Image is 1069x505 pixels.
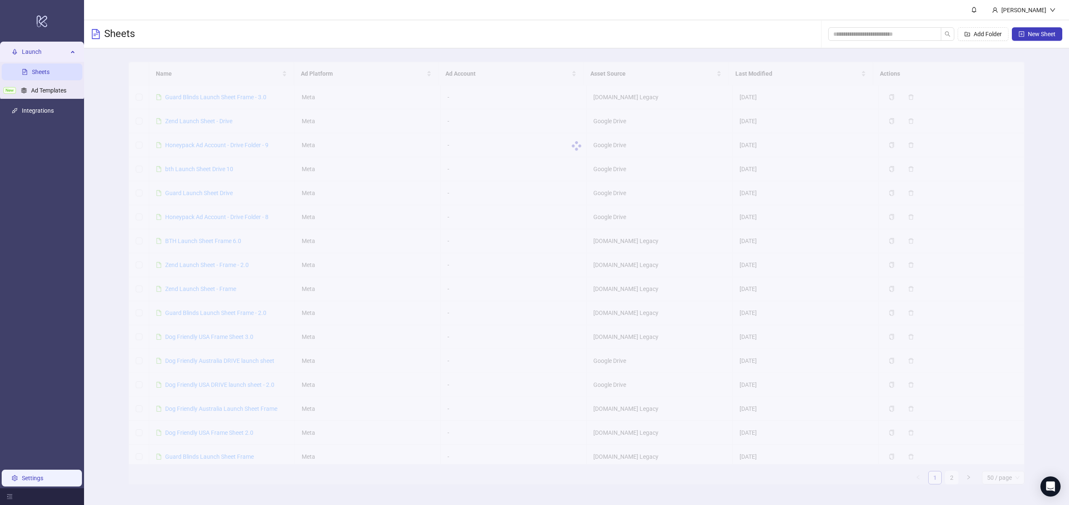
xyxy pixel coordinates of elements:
span: folder-add [964,31,970,37]
button: New Sheet [1012,27,1062,41]
span: bell [971,7,977,13]
span: file-text [91,29,101,39]
a: Ad Templates [31,87,66,94]
h3: Sheets [104,27,135,41]
span: user [992,7,998,13]
button: Add Folder [958,27,1008,41]
a: Integrations [22,107,54,114]
a: Settings [22,475,43,481]
span: Launch [22,43,68,60]
span: search [945,31,951,37]
div: Open Intercom Messenger [1040,476,1061,497]
div: [PERSON_NAME] [998,5,1050,15]
span: menu-fold [7,494,13,500]
span: Add Folder [974,31,1002,37]
span: down [1050,7,1056,13]
span: plus-square [1019,31,1024,37]
span: New Sheet [1028,31,1056,37]
span: rocket [12,49,18,55]
a: Sheets [32,69,50,75]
